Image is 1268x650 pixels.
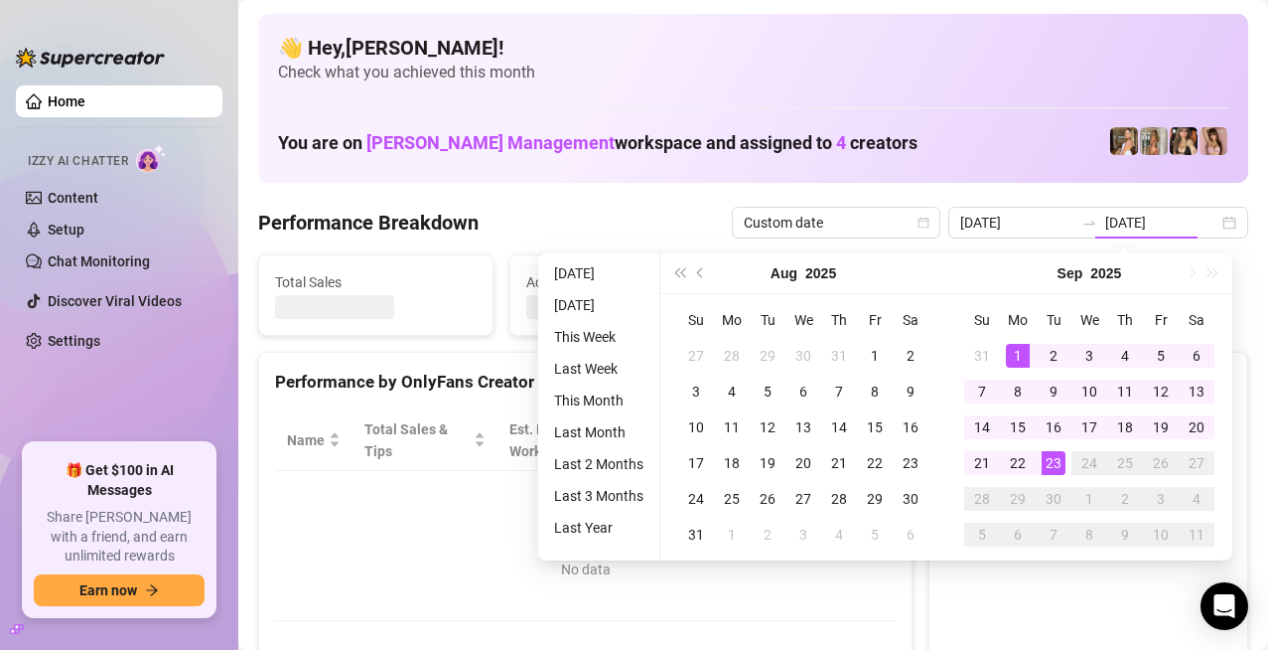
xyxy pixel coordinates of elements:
[509,418,617,462] div: Est. Hours Worked
[34,461,205,500] span: 🎁 Get $100 in AI Messages
[48,190,98,206] a: Content
[258,209,479,237] h4: Performance Breakdown
[287,429,325,451] span: Name
[48,93,85,109] a: Home
[1200,582,1248,630] div: Open Intercom Messenger
[768,418,868,462] span: Chat Conversion
[295,559,876,580] div: No data
[917,217,929,229] span: calendar
[278,132,917,154] h1: You are on workspace and assigned to creators
[526,271,728,293] span: Active Chats
[275,369,896,396] div: Performance by OnlyFans Creator
[48,222,84,238] a: Setup
[278,34,1228,62] h4: 👋 Hey, [PERSON_NAME] !
[352,410,497,471] th: Total Sales & Tips
[278,62,1228,83] span: Check what you achieved this month
[836,132,846,153] span: 4
[1140,127,1168,155] img: Sav
[1081,215,1097,231] span: to
[1110,127,1138,155] img: Charli
[34,508,205,567] span: Share [PERSON_NAME] with a friend, and earn unlimited rewards
[744,208,928,238] span: Custom date
[10,622,24,636] span: build
[16,48,165,68] img: logo-BBDzfeDw.svg
[48,293,182,309] a: Discover Viral Videos
[945,369,1231,396] div: Sales by OnlyFans Creator
[1081,215,1097,231] span: swap-right
[79,582,137,598] span: Earn now
[275,410,352,471] th: Name
[756,410,896,471] th: Chat Conversion
[366,132,615,153] span: [PERSON_NAME] Management
[34,574,205,606] button: Earn nowarrow-right
[48,333,100,349] a: Settings
[28,152,128,171] span: Izzy AI Chatter
[1170,127,1198,155] img: Runa
[655,418,728,462] span: Sales / Hour
[960,212,1073,234] input: Start date
[1199,127,1227,155] img: Runa
[364,418,470,462] span: Total Sales & Tips
[275,271,477,293] span: Total Sales
[1105,212,1218,234] input: End date
[145,583,159,597] span: arrow-right
[136,144,167,173] img: AI Chatter
[778,271,980,293] span: Messages Sent
[48,253,150,269] a: Chat Monitoring
[643,410,756,471] th: Sales / Hour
